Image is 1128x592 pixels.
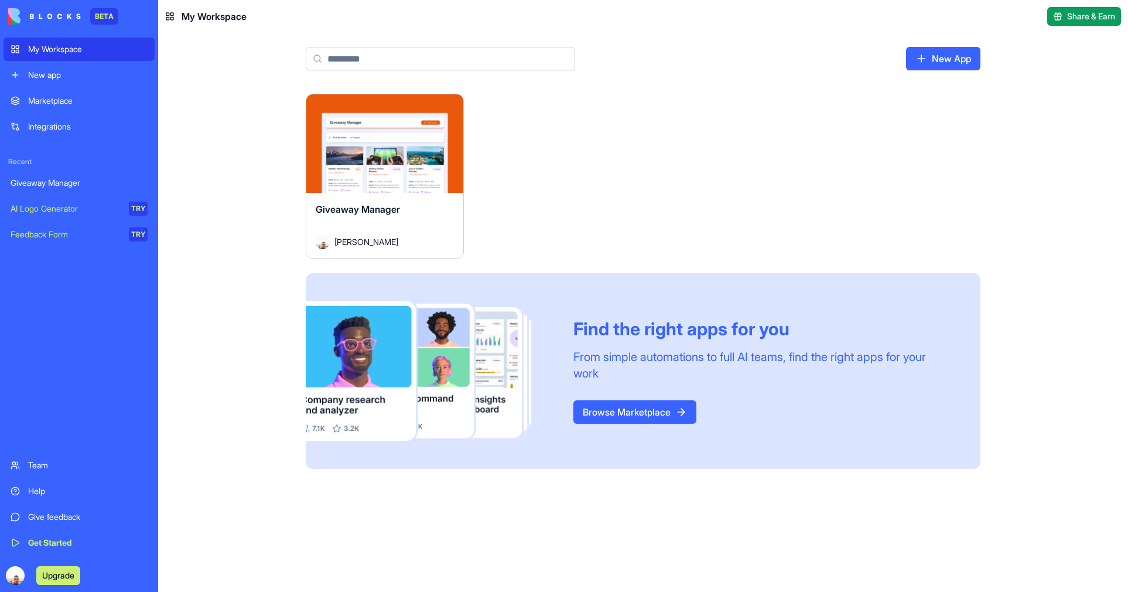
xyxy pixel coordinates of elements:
[11,203,121,215] div: AI Logo Generator
[4,157,155,166] span: Recent
[182,9,247,23] span: My Workspace
[28,485,148,497] div: Help
[4,63,155,87] a: New app
[4,505,155,529] a: Give feedback
[90,8,118,25] div: BETA
[573,400,696,424] a: Browse Marketplace
[306,94,464,259] a: Giveaway ManagerAvatar[PERSON_NAME]
[906,47,980,70] a: New App
[11,177,148,189] div: Giveaway Manager
[4,479,155,503] a: Help
[28,43,148,55] div: My Workspace
[4,223,155,246] a: Feedback FormTRY
[28,95,148,107] div: Marketplace
[4,38,155,61] a: My Workspace
[28,121,148,132] div: Integrations
[4,197,155,220] a: AI Logo GeneratorTRY
[11,229,121,240] div: Feedback Form
[306,301,555,441] img: Frame_181_egmpey.png
[36,569,80,581] a: Upgrade
[4,454,155,477] a: Team
[334,236,398,248] span: [PERSON_NAME]
[6,566,25,585] img: ACg8ocI-5gebXcVYo5X5Oa-x3dbFvPgnrcpJMZX4KiCdGUTWiHa8xqACRw=s96-c
[573,318,952,339] div: Find the right apps for you
[4,171,155,195] a: Giveaway Manager
[129,227,148,241] div: TRY
[4,115,155,138] a: Integrations
[28,537,148,549] div: Get Started
[28,511,148,523] div: Give feedback
[316,203,400,215] span: Giveaway Manager
[316,235,330,249] img: Avatar
[36,566,80,585] button: Upgrade
[8,8,81,25] img: logo
[1047,7,1121,26] button: Share & Earn
[28,69,148,81] div: New app
[4,89,155,113] a: Marketplace
[4,531,155,554] a: Get Started
[8,8,118,25] a: BETA
[129,202,148,216] div: TRY
[28,460,148,471] div: Team
[573,349,952,382] div: From simple automations to full AI teams, find the right apps for your work
[1067,11,1115,22] span: Share & Earn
